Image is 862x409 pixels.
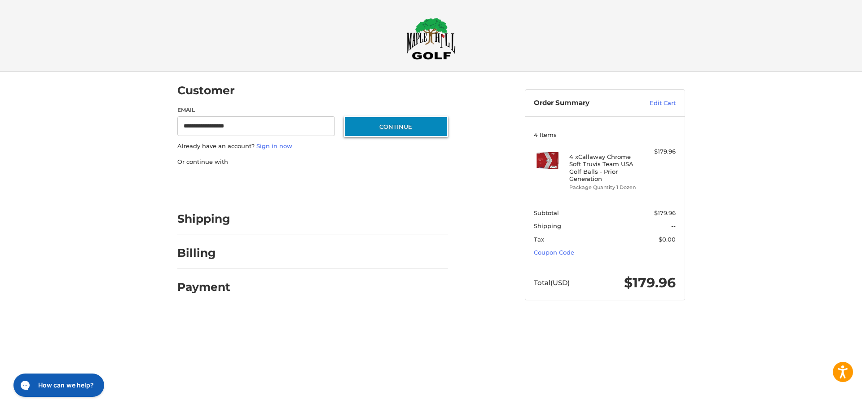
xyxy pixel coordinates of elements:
span: $0.00 [659,236,676,243]
img: Maple Hill Golf [406,18,456,60]
h4: 4 x Callaway Chrome Soft Truvis Team USA Golf Balls - Prior Generation [569,153,638,182]
button: Continue [344,116,448,137]
iframe: Gorgias live chat messenger [9,370,107,400]
span: Subtotal [534,209,559,216]
h2: Payment [177,280,230,294]
span: $179.96 [654,209,676,216]
iframe: PayPal-venmo [326,175,394,191]
div: $179.96 [640,147,676,156]
span: $179.96 [624,274,676,291]
p: Already have an account? [177,142,448,151]
h2: Shipping [177,212,230,226]
iframe: Google Customer Reviews [788,385,862,409]
span: Total (USD) [534,278,570,287]
span: Tax [534,236,544,243]
h3: Order Summary [534,99,630,108]
a: Sign in now [256,142,292,150]
p: Or continue with [177,158,448,167]
iframe: PayPal-paypal [174,175,242,191]
label: Email [177,106,335,114]
h2: Customer [177,84,235,97]
iframe: PayPal-paylater [251,175,318,191]
a: Edit Cart [630,99,676,108]
a: Coupon Code [534,249,574,256]
span: -- [671,222,676,229]
h2: Billing [177,246,230,260]
li: Package Quantity 1 Dozen [569,184,638,191]
h3: 4 Items [534,131,676,138]
span: Shipping [534,222,561,229]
